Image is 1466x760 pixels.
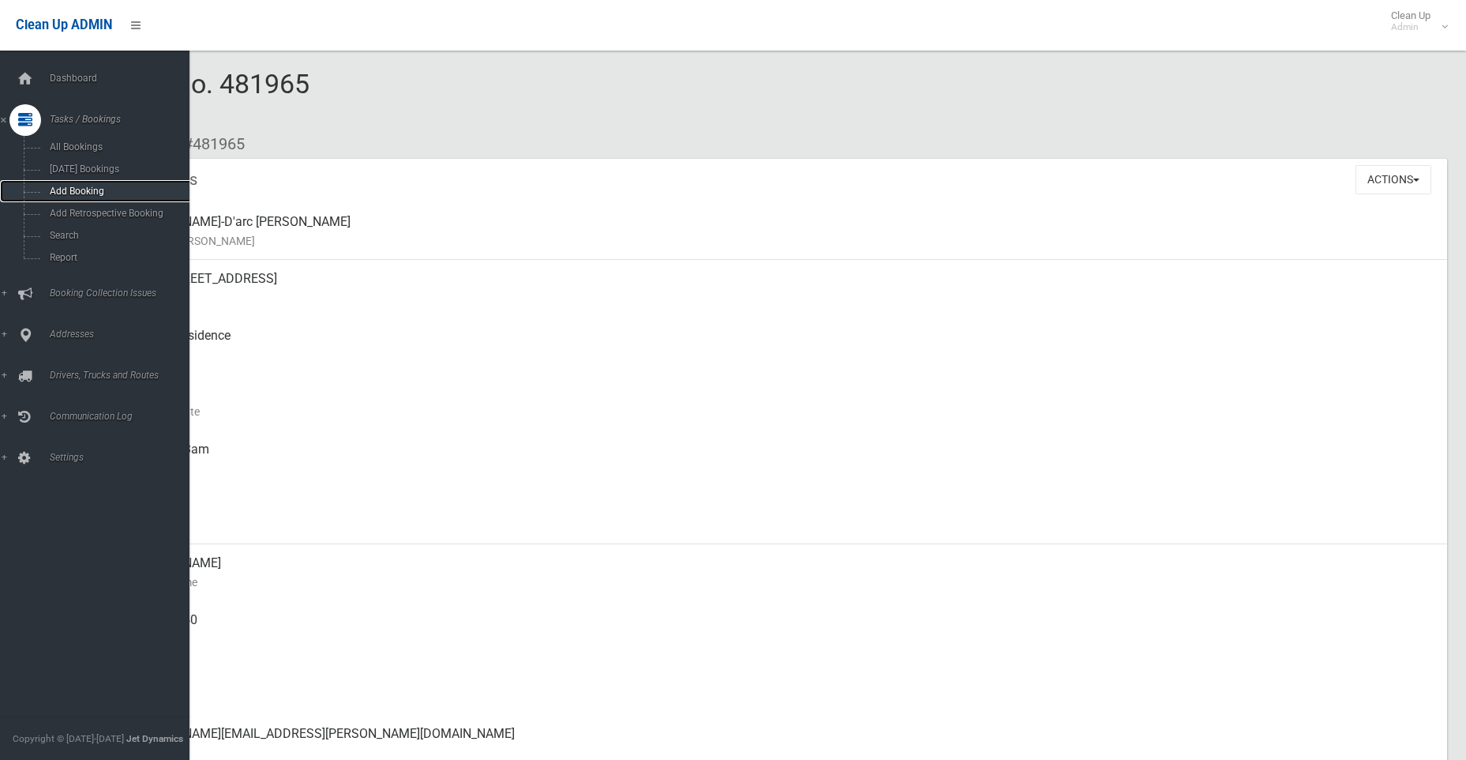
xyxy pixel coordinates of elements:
[126,402,1434,421] small: Collection Date
[126,203,1434,260] div: [PERSON_NAME]-D'arc [PERSON_NAME]
[126,487,1434,544] div: [DATE]
[45,186,188,197] span: Add Booking
[126,573,1434,592] small: Contact Name
[16,17,112,32] span: Clean Up ADMIN
[45,208,188,219] span: Add Retrospective Booking
[126,260,1434,317] div: [DATE][STREET_ADDRESS]
[126,459,1434,478] small: Collected At
[45,370,201,381] span: Drivers, Trucks and Routes
[126,516,1434,535] small: Zone
[1355,165,1431,194] button: Actions
[126,687,1434,705] small: Landline
[126,345,1434,364] small: Pickup Point
[45,329,201,340] span: Addresses
[126,288,1434,307] small: Address
[45,230,188,241] span: Search
[1391,21,1430,33] small: Admin
[126,317,1434,374] div: Front of Residence
[45,73,201,84] span: Dashboard
[45,252,188,263] span: Report
[45,164,188,175] span: [DATE] Bookings
[126,658,1434,715] div: None given
[45,411,201,422] span: Communication Log
[126,231,1434,250] small: Name of [PERSON_NAME]
[172,130,245,159] li: #481965
[126,374,1434,431] div: [DATE]
[45,452,201,463] span: Settings
[13,733,124,744] span: Copyright © [DATE]-[DATE]
[45,141,188,152] span: All Bookings
[45,288,201,299] span: Booking Collection Issues
[69,68,309,130] span: Booking No. 481965
[126,630,1434,649] small: Mobile
[126,544,1434,601] div: [PERSON_NAME]
[126,601,1434,658] div: 0437550340
[1383,9,1446,33] span: Clean Up
[45,114,201,125] span: Tasks / Bookings
[126,733,183,744] strong: Jet Dynamics
[126,431,1434,487] div: [DATE] 5:13am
